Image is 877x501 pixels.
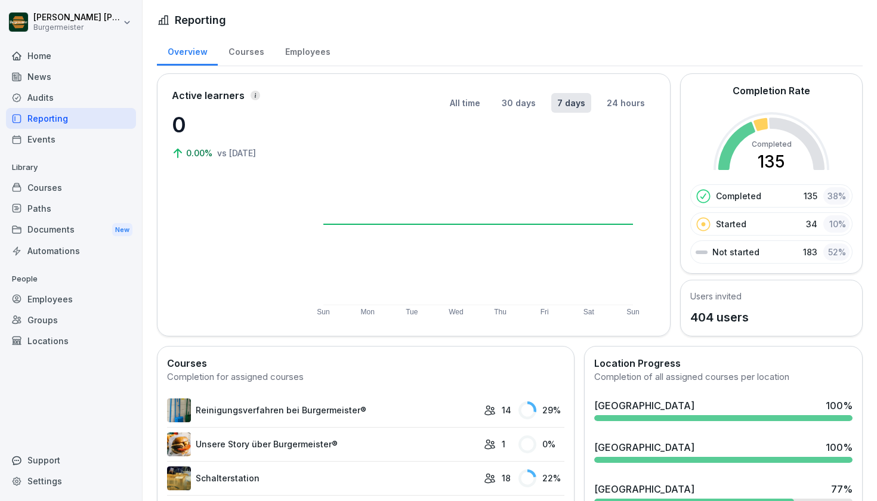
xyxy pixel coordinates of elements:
a: Reporting [6,108,136,129]
div: 100 % [826,398,853,413]
h2: Courses [167,356,564,370]
button: All time [444,93,486,113]
a: News [6,66,136,87]
p: vs [DATE] [217,147,256,159]
div: 100 % [826,440,853,454]
div: [GEOGRAPHIC_DATA] [594,440,694,454]
h1: Reporting [175,12,226,28]
p: Not started [712,246,759,258]
p: 183 [803,246,817,258]
div: 29 % [518,401,564,419]
p: [PERSON_NAME] [PERSON_NAME] [33,13,121,23]
p: 0 [172,109,291,141]
h2: Completion Rate [733,83,810,98]
p: 1 [502,438,505,450]
img: zojjtgecl3qaq1n3gyboj7fn.png [167,466,191,490]
img: yk83gqu5jn5gw35qhtj3mpve.png [167,432,191,456]
div: 10 % [823,215,850,233]
div: 52 % [823,243,850,261]
a: Home [6,45,136,66]
div: Support [6,450,136,471]
a: Overview [157,35,218,66]
a: Schalterstation [167,466,478,490]
p: 0.00% [186,147,215,159]
text: Sun [317,308,329,316]
h5: Users invited [690,290,749,302]
a: Courses [218,35,274,66]
a: [GEOGRAPHIC_DATA]100% [589,394,857,426]
a: Settings [6,471,136,491]
a: Employees [274,35,341,66]
a: Paths [6,198,136,219]
div: 77 % [831,482,853,496]
text: Sun [626,308,639,316]
a: Events [6,129,136,150]
p: 34 [806,218,817,230]
p: Completed [716,190,761,202]
a: Locations [6,330,136,351]
p: Burgermeister [33,23,121,32]
a: Courses [6,177,136,198]
button: 30 days [496,93,542,113]
a: DocumentsNew [6,219,136,241]
button: 24 hours [601,93,651,113]
text: Mon [360,308,374,316]
div: Documents [6,219,136,241]
button: 7 days [551,93,591,113]
p: 135 [804,190,817,202]
a: Unsere Story über Burgermeister® [167,432,478,456]
div: Completion for assigned courses [167,370,564,384]
a: Groups [6,310,136,330]
p: 14 [502,404,511,416]
text: Thu [494,308,507,316]
a: Employees [6,289,136,310]
p: People [6,270,136,289]
img: koo5icv7lj8zr1vdtkxmkv8m.png [167,398,191,422]
p: 18 [502,472,511,484]
a: [GEOGRAPHIC_DATA]100% [589,435,857,468]
div: Completion of all assigned courses per location [594,370,853,384]
p: Active learners [172,88,245,103]
div: 0 % [518,435,564,453]
text: Fri [541,308,549,316]
text: Sat [583,308,595,316]
div: 38 % [823,187,850,205]
text: Wed [449,308,463,316]
text: Tue [406,308,418,316]
p: Started [716,218,746,230]
div: New [112,223,132,237]
h2: Location Progress [594,356,853,370]
div: [GEOGRAPHIC_DATA] [594,398,694,413]
a: Audits [6,87,136,108]
a: Reinigungsverfahren bei Burgermeister® [167,398,478,422]
p: Library [6,158,136,177]
p: 404 users [690,308,749,326]
div: 22 % [518,469,564,487]
div: [GEOGRAPHIC_DATA] [594,482,694,496]
a: Automations [6,240,136,261]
